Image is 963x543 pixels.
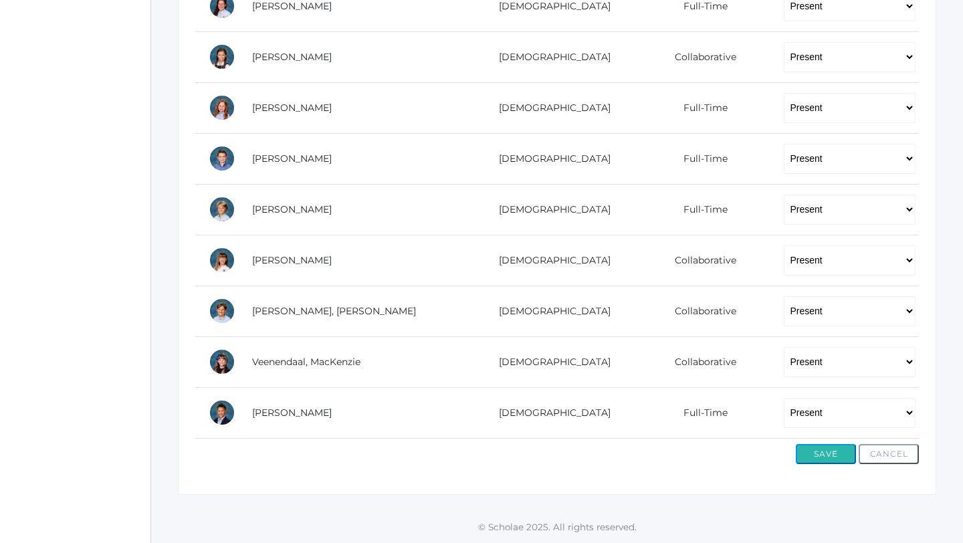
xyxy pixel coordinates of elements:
div: Keilani Taylor [209,247,235,274]
div: MacKenzie Veenendaal [209,348,235,375]
td: [DEMOGRAPHIC_DATA] [468,336,631,387]
a: [PERSON_NAME] [252,407,332,419]
a: Veenendaal, MacKenzie [252,356,360,368]
div: Scarlett Maurer [209,43,235,70]
td: [DEMOGRAPHIC_DATA] [468,133,631,184]
td: Full-Time [631,387,770,438]
a: [PERSON_NAME] [252,203,332,215]
td: Collaborative [631,336,770,387]
td: [DEMOGRAPHIC_DATA] [468,31,631,82]
div: Hunter Reid [209,145,235,172]
td: Collaborative [631,235,770,286]
div: Huck Thompson [209,298,235,324]
button: Cancel [859,444,919,464]
td: Collaborative [631,31,770,82]
p: © Scholae 2025. All rights reserved. [151,520,963,534]
td: [DEMOGRAPHIC_DATA] [468,184,631,235]
div: William Sigwing [209,196,235,223]
a: [PERSON_NAME], [PERSON_NAME] [252,305,416,317]
td: [DEMOGRAPHIC_DATA] [468,235,631,286]
td: Collaborative [631,286,770,336]
button: Save [796,444,856,464]
a: [PERSON_NAME] [252,254,332,266]
td: [DEMOGRAPHIC_DATA] [468,286,631,336]
div: Elijah Waite [209,399,235,426]
a: [PERSON_NAME] [252,102,332,114]
div: Adeline Porter [209,94,235,121]
td: Full-Time [631,184,770,235]
a: [PERSON_NAME] [252,51,332,63]
td: Full-Time [631,133,770,184]
td: Full-Time [631,82,770,133]
td: [DEMOGRAPHIC_DATA] [468,387,631,438]
a: [PERSON_NAME] [252,152,332,165]
td: [DEMOGRAPHIC_DATA] [468,82,631,133]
